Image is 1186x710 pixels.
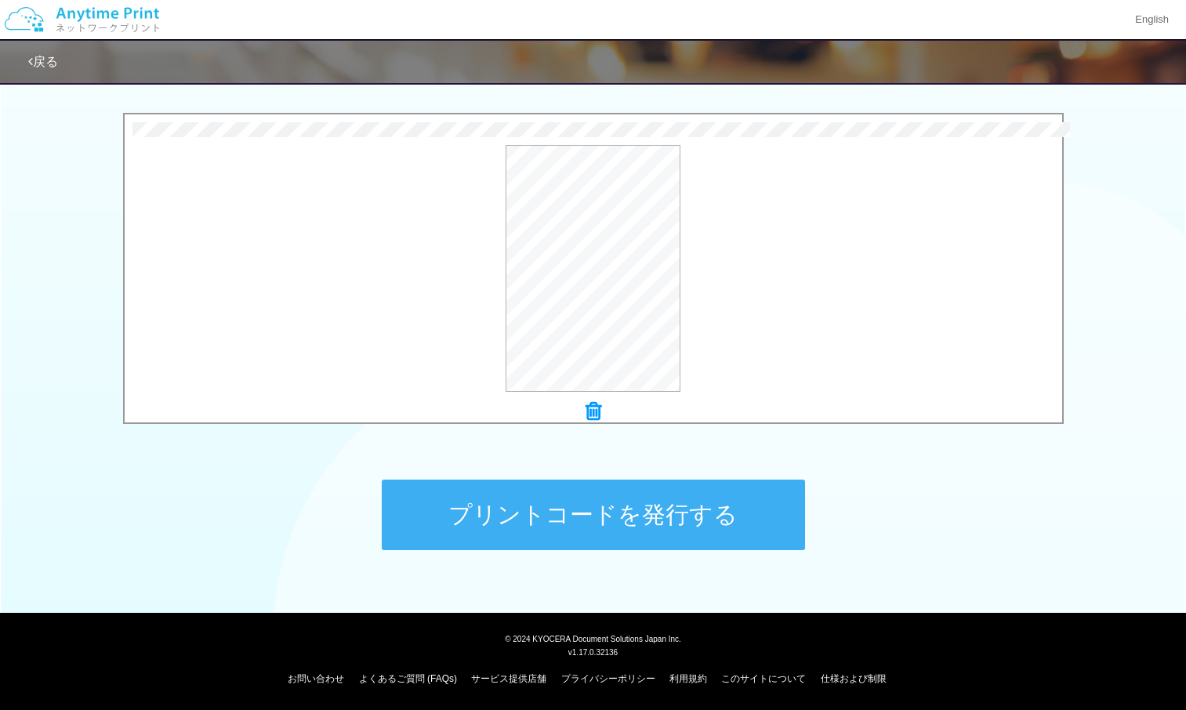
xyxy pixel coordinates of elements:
a: 利用規約 [669,673,707,684]
a: サービス提供店舗 [471,673,546,684]
span: v1.17.0.32136 [568,647,618,657]
a: 仕様および制限 [821,673,887,684]
a: お問い合わせ [288,673,344,684]
span: © 2024 KYOCERA Document Solutions Japan Inc. [505,633,681,643]
a: よくあるご質問 (FAQs) [359,673,457,684]
button: プリントコードを発行する [382,480,805,550]
a: このサイトについて [721,673,806,684]
a: プライバシーポリシー [561,673,655,684]
a: 戻る [28,55,58,68]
